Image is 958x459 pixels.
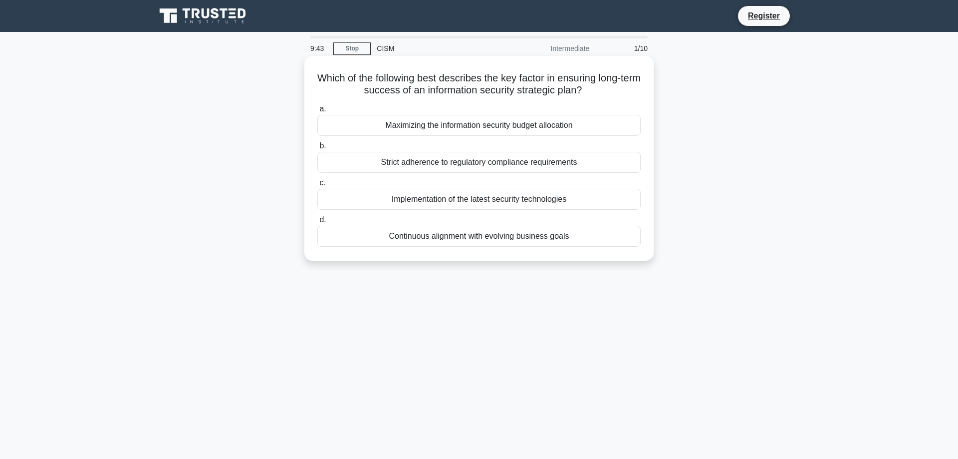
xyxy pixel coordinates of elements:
[304,38,333,58] div: 9:43
[319,141,326,150] span: b.
[333,42,371,55] a: Stop
[371,38,508,58] div: CISM
[317,115,641,136] div: Maximizing the information security budget allocation
[317,226,641,247] div: Continuous alignment with evolving business goals
[317,189,641,210] div: Implementation of the latest security technologies
[742,9,786,22] a: Register
[319,178,325,187] span: c.
[508,38,595,58] div: Intermediate
[316,72,642,97] h5: Which of the following best describes the key factor in ensuring long-term success of an informat...
[319,104,326,113] span: a.
[319,215,326,224] span: d.
[595,38,654,58] div: 1/10
[317,152,641,173] div: Strict adherence to regulatory compliance requirements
